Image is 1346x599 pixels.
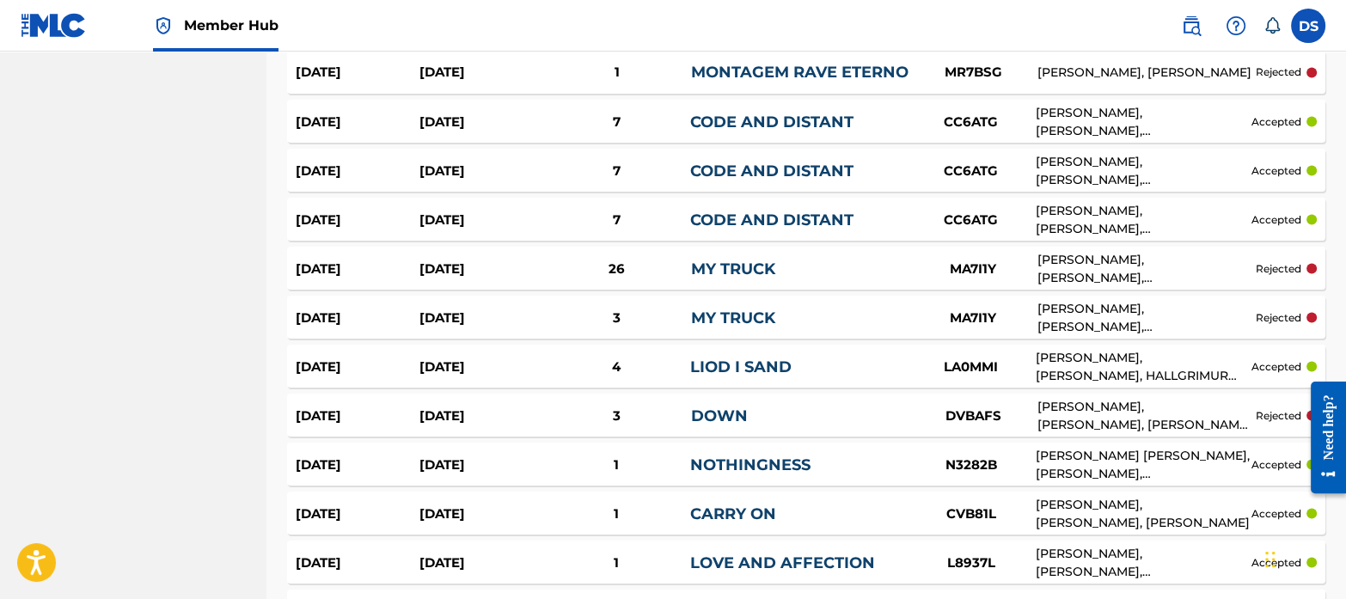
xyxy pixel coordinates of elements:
img: search [1181,15,1202,36]
iframe: Resource Center [1298,368,1346,506]
p: accepted [1251,456,1301,472]
a: MY TRUCK [691,259,775,278]
p: accepted [1251,358,1301,374]
div: MA7I1Y [909,308,1037,327]
div: [DATE] [296,357,419,376]
p: accepted [1251,554,1301,570]
img: Top Rightsholder [153,15,174,36]
p: rejected [1256,64,1301,80]
p: rejected [1256,309,1301,325]
p: accepted [1251,505,1301,521]
a: NOTHINGNESS [690,455,811,474]
a: CODE AND DISTANT [690,210,853,229]
div: [PERSON_NAME], [PERSON_NAME], [PERSON_NAME], [PERSON_NAME] [1035,201,1251,237]
div: 1 [542,504,690,523]
span: Member Hub [184,15,278,35]
div: 1 [542,553,690,572]
div: [DATE] [419,63,543,83]
div: [PERSON_NAME], [PERSON_NAME], [PERSON_NAME], [PERSON_NAME], [PERSON_NAME] [PERSON_NAME], [PERSON_... [1037,250,1256,286]
div: 7 [542,161,690,180]
div: [DATE] [419,210,543,229]
div: [DATE] [419,112,543,131]
div: Help [1219,9,1253,43]
div: [DATE] [296,504,419,523]
div: User Menu [1291,9,1325,43]
div: [DATE] [296,259,419,278]
div: 1 [543,63,692,83]
div: [DATE] [419,504,543,523]
div: CC6ATG [906,112,1035,131]
div: 3 [543,406,692,425]
a: MONTAGEM RAVE ETERNO [691,63,909,82]
div: [PERSON_NAME], [PERSON_NAME], [PERSON_NAME] [PERSON_NAME] [PERSON_NAME] [1037,397,1256,433]
a: LIOD I SAND [690,357,792,376]
div: 4 [542,357,690,376]
div: DVBAFS [909,406,1037,425]
div: [PERSON_NAME], [PERSON_NAME], [PERSON_NAME], [PERSON_NAME] [1035,103,1251,139]
div: 3 [543,308,692,327]
div: [PERSON_NAME], [PERSON_NAME], HALLGRIMUR [PERSON_NAME], [PERSON_NAME], [PERSON_NAME], [PERSON_NAME] [1035,348,1251,384]
div: Drag [1265,534,1276,585]
div: L8937L [906,553,1035,572]
a: Public Search [1174,9,1208,43]
div: [DATE] [419,357,543,376]
div: 1 [542,455,690,474]
div: [DATE] [296,455,419,474]
div: 26 [543,259,692,278]
div: [DATE] [296,553,419,572]
div: CC6ATG [906,210,1035,229]
div: N3282B [906,455,1035,474]
img: MLC Logo [21,13,87,38]
iframe: Chat Widget [1260,516,1346,599]
div: [PERSON_NAME], [PERSON_NAME], [PERSON_NAME], [PERSON_NAME], [PERSON_NAME] [PERSON_NAME], [PERSON_... [1037,299,1256,335]
a: CODE AND DISTANT [690,161,853,180]
div: CC6ATG [906,161,1035,180]
div: 7 [542,112,690,131]
div: [PERSON_NAME], [PERSON_NAME], [PERSON_NAME], [PERSON_NAME] [1035,152,1251,188]
div: [DATE] [296,406,419,425]
div: 7 [542,210,690,229]
div: [PERSON_NAME], [PERSON_NAME] [1037,64,1256,82]
a: CARRY ON [690,504,776,523]
p: accepted [1251,113,1301,129]
div: [DATE] [419,406,543,425]
div: [DATE] [419,455,543,474]
a: DOWN [691,406,748,425]
div: MR7BSG [909,63,1037,83]
div: [DATE] [419,259,543,278]
p: accepted [1251,162,1301,178]
div: [PERSON_NAME], [PERSON_NAME], [PERSON_NAME], [PERSON_NAME], [PERSON_NAME] [1035,544,1251,580]
div: [DATE] [296,63,419,83]
div: [DATE] [419,308,543,327]
div: [DATE] [296,161,419,180]
p: accepted [1251,211,1301,227]
a: MY TRUCK [691,308,775,327]
img: help [1226,15,1246,36]
div: [PERSON_NAME], [PERSON_NAME], [PERSON_NAME] [1035,495,1251,531]
div: [DATE] [296,210,419,229]
div: [DATE] [296,112,419,131]
div: Notifications [1263,17,1281,34]
div: [DATE] [419,553,543,572]
p: rejected [1256,407,1301,423]
div: [DATE] [419,161,543,180]
div: CVB81L [906,504,1035,523]
a: LOVE AND AFFECTION [690,553,875,571]
p: rejected [1256,260,1301,276]
div: LA0MMI [906,357,1035,376]
div: [PERSON_NAME] [PERSON_NAME], [PERSON_NAME], [PERSON_NAME], [PERSON_NAME] [1035,446,1251,482]
div: MA7I1Y [909,259,1037,278]
a: CODE AND DISTANT [690,112,853,131]
div: [DATE] [296,308,419,327]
